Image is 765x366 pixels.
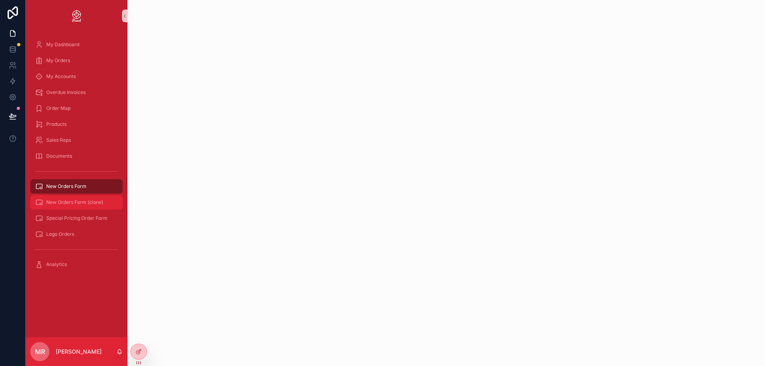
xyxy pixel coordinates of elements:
[46,57,70,64] span: My Orders
[30,85,123,100] a: Overdue Invoices
[46,41,79,48] span: My Dashboard
[30,149,123,163] a: Documents
[46,105,71,112] span: Order Map
[30,117,123,131] a: Products
[30,53,123,68] a: My Orders
[30,211,123,225] a: Special Pricing Order Form
[46,153,72,159] span: Documents
[30,37,123,52] a: My Dashboard
[46,73,76,80] span: My Accounts
[30,179,123,194] a: New Orders Form
[56,348,102,356] p: [PERSON_NAME]
[46,261,67,268] span: Analytics
[46,137,71,143] span: Sales Reps
[46,89,86,96] span: Overdue Invoices
[46,183,86,190] span: New Orders Form
[46,121,67,127] span: Products
[30,101,123,115] a: Order Map
[46,215,108,221] span: Special Pricing Order Form
[35,347,45,356] span: MR
[30,69,123,84] a: My Accounts
[30,227,123,241] a: Logo Orders
[46,199,103,206] span: New Orders Form (clone)
[25,32,127,282] div: scrollable content
[30,133,123,147] a: Sales Reps
[30,195,123,209] a: New Orders Form (clone)
[70,10,83,22] img: App logo
[46,231,74,237] span: Logo Orders
[30,257,123,272] a: Analytics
